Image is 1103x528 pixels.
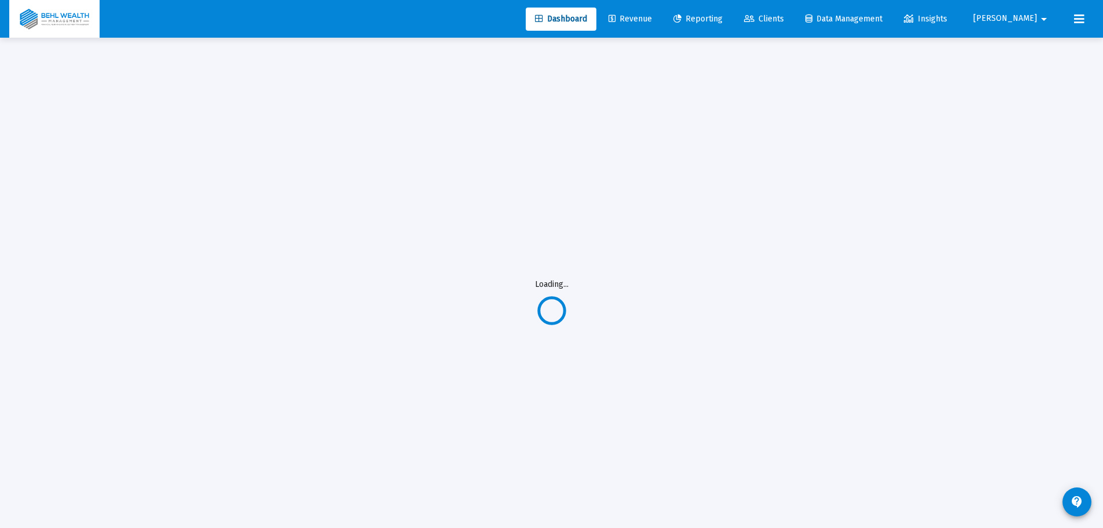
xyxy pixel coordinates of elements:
img: Dashboard [18,8,91,31]
span: Reporting [673,14,723,24]
span: Data Management [805,14,882,24]
a: Dashboard [526,8,596,31]
span: Revenue [609,14,652,24]
span: Dashboard [535,14,587,24]
a: Reporting [664,8,732,31]
span: Insights [904,14,947,24]
mat-icon: contact_support [1070,495,1084,509]
a: Data Management [796,8,892,31]
a: Revenue [599,8,661,31]
button: [PERSON_NAME] [959,7,1065,30]
a: Insights [895,8,957,31]
span: [PERSON_NAME] [973,14,1037,24]
mat-icon: arrow_drop_down [1037,8,1051,31]
a: Clients [735,8,793,31]
span: Clients [744,14,784,24]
